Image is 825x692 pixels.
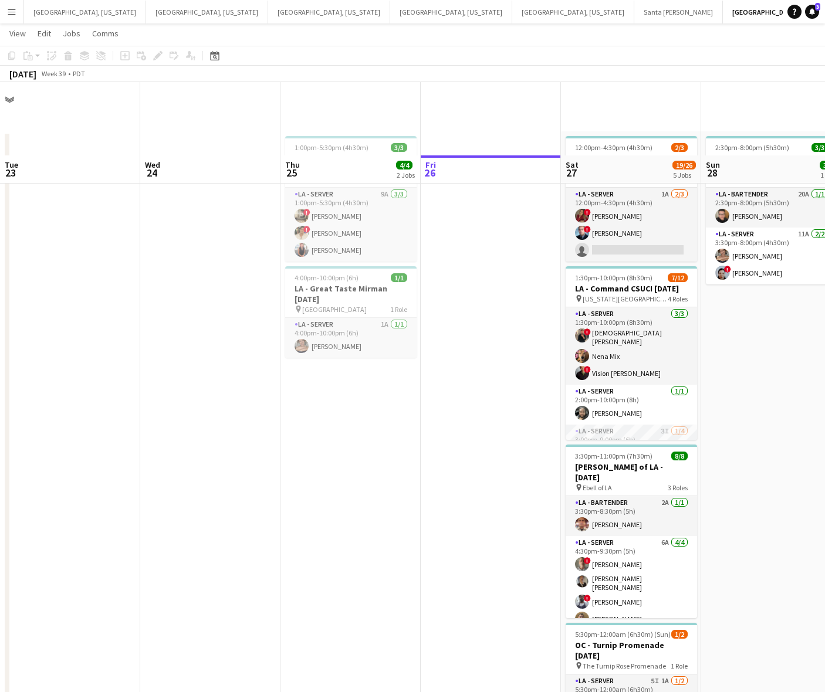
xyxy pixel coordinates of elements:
a: 3 [805,5,819,19]
app-job-card: 3:30pm-11:00pm (7h30m)8/8[PERSON_NAME] of LA - [DATE] Ebell of LA3 RolesLA - Bartender2A1/13:30pm... [566,445,697,618]
app-job-card: 12:00pm-4:30pm (4h30m)2/3LA - Command Nordstrom Topanga [DATE] Nordstrom Topanga1 RoleLA - Server... [566,136,697,262]
span: Edit [38,28,51,39]
span: 7/12 [668,273,688,282]
a: Jobs [58,26,85,41]
div: PDT [73,69,85,78]
span: ! [584,557,591,564]
app-job-card: 4:00pm-10:00pm (6h)1/1LA - Great Taste Mirman [DATE] [GEOGRAPHIC_DATA]1 RoleLA - Server1A1/14:00p... [285,266,417,358]
span: View [9,28,26,39]
h3: LA - Command [GEOGRAPHIC_DATA] [DATE] [285,153,417,174]
h3: LA - Command CSUCI [DATE] [566,283,697,294]
span: ! [584,366,591,373]
h3: [PERSON_NAME] of LA - [DATE] [566,462,697,483]
span: Jobs [63,28,80,39]
span: 25 [283,166,300,179]
span: 3:30pm-11:00pm (7h30m) [575,452,652,460]
h3: LA - Great Taste Mirman [DATE] [285,283,417,304]
span: Wed [145,160,160,170]
a: Edit [33,26,56,41]
h3: OC - Turnip Promenade [DATE] [566,640,697,661]
span: 3/3 [391,143,407,152]
app-card-role: LA - Server1A1/14:00pm-10:00pm (6h)[PERSON_NAME] [285,318,417,358]
span: 2:30pm-8:00pm (5h30m) [715,143,789,152]
span: 1 Role [390,305,407,314]
button: Santa [PERSON_NAME] [634,1,723,23]
span: 2/3 [671,143,688,152]
span: Ebell of LA [583,483,612,492]
app-card-role: LA - Server1A2/312:00pm-4:30pm (4h30m)![PERSON_NAME]![PERSON_NAME] [566,188,697,262]
span: 1/1 [391,273,407,282]
span: ! [584,595,591,602]
span: 4/4 [396,161,412,169]
span: 8/8 [671,452,688,460]
span: 1:30pm-10:00pm (8h30m) [575,273,652,282]
span: Tue [5,160,18,170]
span: 27 [564,166,579,179]
span: 1/2 [671,630,688,639]
span: ! [724,266,731,273]
span: Comms [92,28,119,39]
app-card-role: LA - Bartender2A1/13:30pm-8:30pm (5h)[PERSON_NAME] [566,496,697,536]
span: 12:00pm-4:30pm (4h30m) [575,143,652,152]
app-job-card: 1:30pm-10:00pm (8h30m)7/12LA - Command CSUCI [DATE] [US_STATE][GEOGRAPHIC_DATA]4 RolesLA - Server... [566,266,697,440]
a: View [5,26,31,41]
span: Sun [706,160,720,170]
span: 3 [815,3,820,11]
span: 4:00pm-10:00pm (6h) [295,273,359,282]
span: The Turnip Rose Promenade [583,662,666,670]
app-card-role: LA - Server3/31:30pm-10:00pm (8h30m)![DEMOGRAPHIC_DATA][PERSON_NAME]Nena Mix!Vision [PERSON_NAME] [566,307,697,385]
span: ! [303,209,310,216]
span: ! [584,226,591,233]
app-card-role: LA - Server1/12:00pm-10:00pm (8h)[PERSON_NAME] [566,385,697,425]
span: 4 Roles [668,294,688,303]
span: 28 [704,166,720,179]
span: 19/26 [672,161,696,169]
button: [GEOGRAPHIC_DATA], [US_STATE] [24,1,146,23]
div: 2 Jobs [397,171,415,179]
span: [US_STATE][GEOGRAPHIC_DATA] [583,294,668,303]
div: 5 Jobs [673,171,695,179]
span: ! [584,209,591,216]
span: 1:00pm-5:30pm (4h30m) [295,143,368,152]
a: Comms [87,26,123,41]
span: Week 39 [39,69,68,78]
button: [GEOGRAPHIC_DATA], [US_STATE] [390,1,512,23]
span: ! [303,226,310,233]
span: Fri [425,160,436,170]
span: 1 Role [671,662,688,670]
span: 26 [424,166,436,179]
button: [GEOGRAPHIC_DATA], [US_STATE] [146,1,268,23]
span: [GEOGRAPHIC_DATA] [302,305,367,314]
button: [GEOGRAPHIC_DATA], [US_STATE] [268,1,390,23]
span: 24 [143,166,160,179]
span: ! [584,328,591,335]
span: Sat [566,160,579,170]
app-job-card: 1:00pm-5:30pm (4h30m)3/3LA - Command [GEOGRAPHIC_DATA] [DATE] Union Station - [PERSON_NAME]1 Role... [285,136,417,262]
button: [GEOGRAPHIC_DATA], [US_STATE] [512,1,634,23]
span: 3 Roles [668,483,688,492]
div: [DATE] [9,68,36,80]
app-card-role: LA - Server9A3/31:00pm-5:30pm (4h30m)![PERSON_NAME]![PERSON_NAME][PERSON_NAME] [285,188,417,262]
app-card-role: LA - Server3I1/43:00pm-9:00pm (6h) [566,425,697,519]
span: 23 [3,166,18,179]
h3: LA - Command Nordstrom Topanga [DATE] [566,153,697,174]
span: Thu [285,160,300,170]
app-card-role: LA - Server6A4/44:30pm-9:30pm (5h)![PERSON_NAME][PERSON_NAME] [PERSON_NAME]![PERSON_NAME][PERSON_... [566,536,697,630]
span: 5:30pm-12:00am (6h30m) (Sun) [575,630,671,639]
